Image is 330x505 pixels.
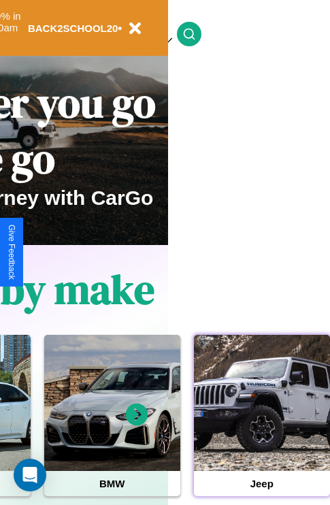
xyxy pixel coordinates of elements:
[14,459,46,491] div: Open Intercom Messenger
[194,471,330,496] h4: Jeep
[44,471,180,496] h4: BMW
[7,225,16,280] div: Give Feedback
[28,22,118,34] b: BACK2SCHOOL20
